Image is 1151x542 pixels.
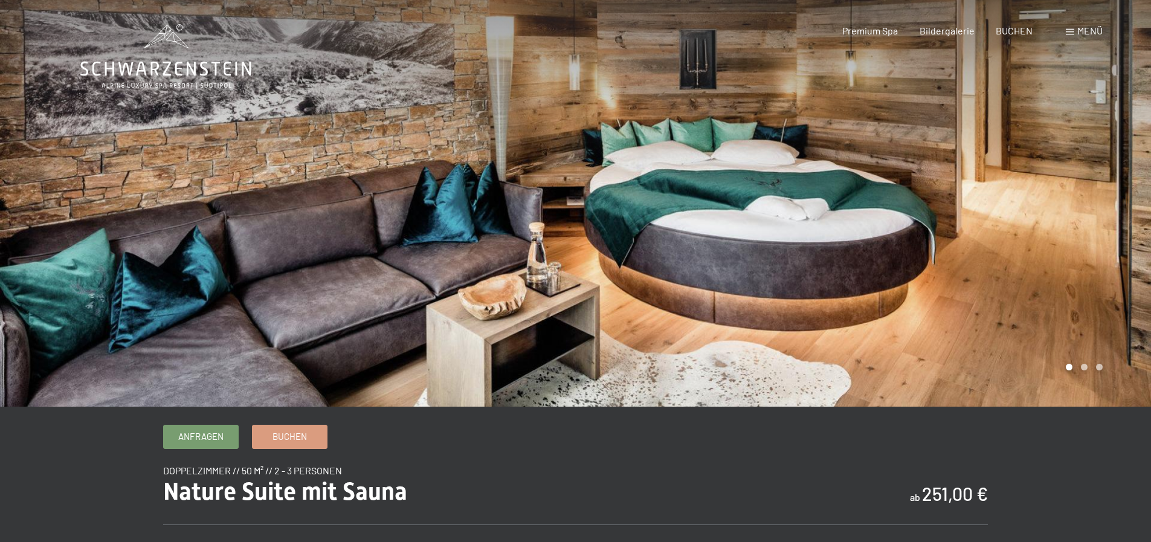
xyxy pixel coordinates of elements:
[163,465,342,476] span: Doppelzimmer // 50 m² // 2 - 3 Personen
[842,25,898,36] a: Premium Spa
[922,483,988,505] b: 251,00 €
[1077,25,1103,36] span: Menü
[920,25,975,36] a: Bildergalerie
[178,430,224,443] span: Anfragen
[910,491,920,503] span: ab
[996,25,1033,36] a: BUCHEN
[253,425,327,448] a: Buchen
[164,425,238,448] a: Anfragen
[163,477,407,506] span: Nature Suite mit Sauna
[272,430,307,443] span: Buchen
